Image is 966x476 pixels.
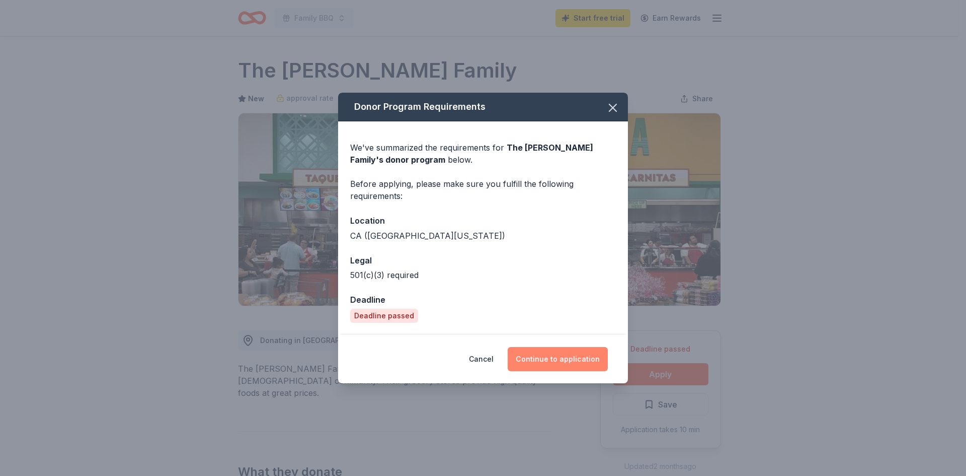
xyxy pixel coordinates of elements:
[350,230,616,242] div: CA ([GEOGRAPHIC_DATA][US_STATE])
[350,309,418,323] div: Deadline passed
[350,293,616,306] div: Deadline
[469,347,494,371] button: Cancel
[350,269,616,281] div: 501(c)(3) required
[350,142,616,166] div: We've summarized the requirements for below.
[338,93,628,121] div: Donor Program Requirements
[350,254,616,267] div: Legal
[508,347,608,371] button: Continue to application
[350,214,616,227] div: Location
[350,178,616,202] div: Before applying, please make sure you fulfill the following requirements:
